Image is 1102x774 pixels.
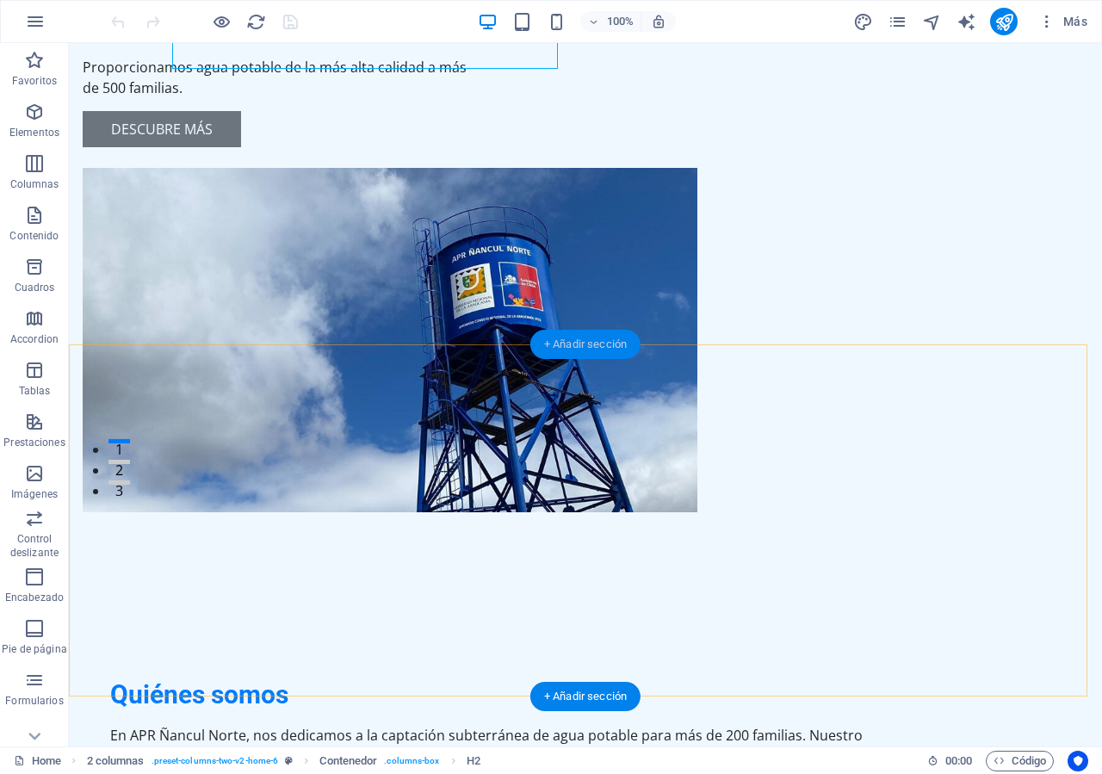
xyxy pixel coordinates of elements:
p: Cuadros [15,281,55,294]
p: Accordion [10,332,59,346]
button: pages [887,11,907,32]
span: Más [1038,13,1087,30]
span: Haz clic para seleccionar y doble clic para editar [87,751,145,771]
i: Diseño (Ctrl+Alt+Y) [853,12,873,32]
i: Páginas (Ctrl+Alt+S) [888,12,907,32]
h6: 100% [606,11,634,32]
button: Más [1031,8,1094,35]
i: Navegador [922,12,942,32]
button: 100% [580,11,641,32]
button: publish [990,8,1018,35]
i: AI Writer [957,12,976,32]
p: Imágenes [11,487,58,501]
div: + Añadir sección [530,682,641,711]
p: Formularios [5,694,63,708]
button: Usercentrics [1068,751,1088,771]
p: Elementos [9,126,59,139]
p: Columnas [10,177,59,191]
button: 1 [40,396,61,400]
button: reload [245,11,266,32]
span: . columns-box [384,751,439,771]
button: Código [986,751,1054,771]
div: + Añadir sección [530,330,641,359]
button: navigator [921,11,942,32]
span: Código [994,751,1046,771]
button: 3 [40,437,61,442]
button: design [852,11,873,32]
i: Publicar [994,12,1014,32]
i: Volver a cargar página [246,12,266,32]
nav: breadcrumb [87,751,480,771]
p: Favoritos [12,74,57,88]
button: Haz clic para salir del modo de previsualización y seguir editando [211,11,232,32]
button: text_generator [956,11,976,32]
span: Haz clic para seleccionar y doble clic para editar [319,751,377,771]
p: Prestaciones [3,436,65,449]
h6: Tiempo de la sesión [927,751,973,771]
span: Haz clic para seleccionar y doble clic para editar [467,751,480,771]
p: Encabezado [5,591,64,604]
p: Contenido [9,229,59,243]
p: Tablas [19,384,51,398]
a: Haz clic para cancelar la selección y doble clic para abrir páginas [14,751,61,771]
button: 2 [40,417,61,421]
i: Al redimensionar, ajustar el nivel de zoom automáticamente para ajustarse al dispositivo elegido. [651,14,666,29]
span: . preset-columns-two-v2-home-6 [152,751,279,771]
span: : [957,754,960,767]
p: Pie de página [2,642,66,656]
span: 00 00 [945,751,972,771]
i: Este elemento es un preajuste personalizable [285,756,293,765]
